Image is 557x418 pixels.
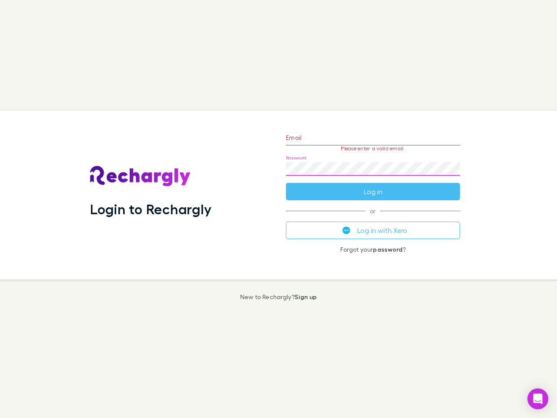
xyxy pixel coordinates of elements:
[295,293,317,300] a: Sign up
[342,226,350,234] img: Xero's logo
[286,246,460,253] p: Forgot your ?
[286,155,306,161] label: Password
[286,222,460,239] button: Log in with Xero
[286,183,460,200] button: Log in
[90,166,191,187] img: Rechargly's Logo
[527,388,548,409] div: Open Intercom Messenger
[90,201,211,217] h1: Login to Rechargly
[373,246,403,253] a: password
[240,293,317,300] p: New to Rechargly?
[286,145,460,152] p: Please enter a valid email.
